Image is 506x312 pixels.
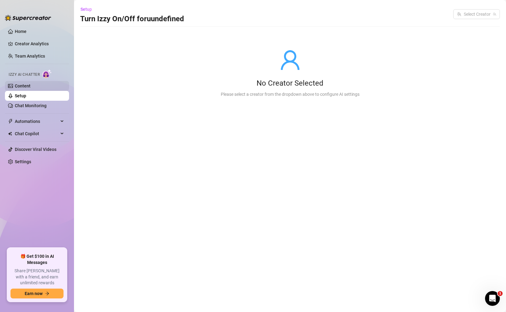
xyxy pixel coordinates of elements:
a: Team Analytics [15,54,45,59]
a: Discover Viral Videos [15,147,56,152]
span: thunderbolt [8,119,13,124]
h3: Turn Izzy On/Off for uundefined [80,14,184,24]
a: Creator Analytics [15,39,64,49]
button: Setup [80,4,97,14]
button: Earn nowarrow-right [10,289,64,298]
span: 🎁 Get $100 in AI Messages [10,253,64,265]
a: Home [15,29,27,34]
span: arrow-right [45,291,49,296]
span: Automations [15,116,59,126]
span: 1 [498,291,503,296]
span: team [493,12,496,16]
span: user [279,49,301,71]
span: Share [PERSON_NAME] with a friend, and earn unlimited rewards [10,268,64,286]
a: Setup [15,93,26,98]
div: Please select a creator from the dropdown above to configure AI settings [221,91,360,98]
a: Content [15,83,31,88]
img: logo-BBDzfeDw.svg [5,15,51,21]
span: Setup [80,7,92,12]
iframe: Intercom live chat [485,291,500,306]
img: Chat Copilot [8,132,12,136]
div: No Creator Selected [221,79,360,88]
span: Earn now [25,291,43,296]
a: Settings [15,159,31,164]
span: Chat Copilot [15,129,59,139]
a: Chat Monitoring [15,103,47,108]
span: Izzy AI Chatter [9,72,40,78]
img: AI Chatter [42,69,52,78]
